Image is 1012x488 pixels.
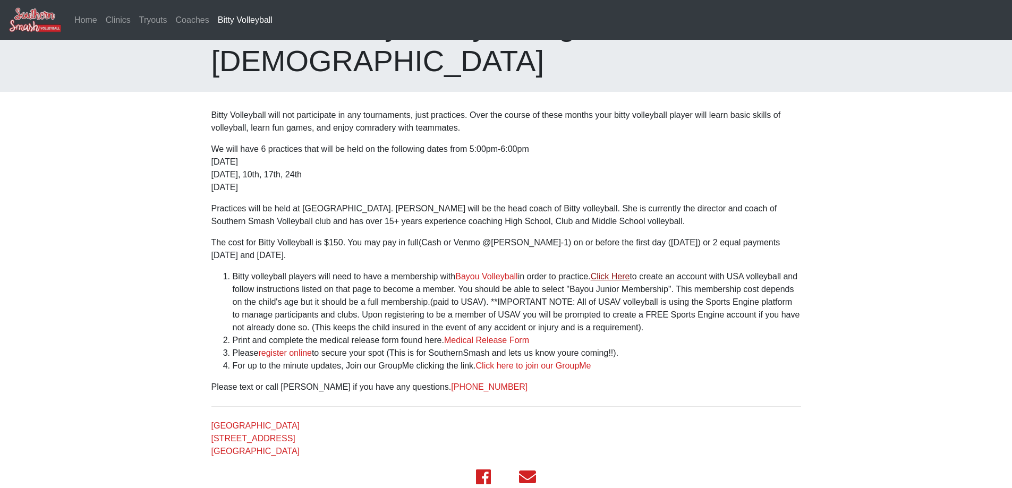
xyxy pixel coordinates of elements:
a: [GEOGRAPHIC_DATA][STREET_ADDRESS][GEOGRAPHIC_DATA] [211,421,300,456]
h1: 2025 Fall Bitty Volleyball ages [DEMOGRAPHIC_DATA] [211,7,801,79]
a: Bayou Volleyball [455,272,517,281]
a: Click Here [591,272,630,281]
a: [PHONE_NUMBER] [451,382,528,391]
img: Southern Smash Volleyball [8,7,62,33]
a: Tryouts [135,10,172,31]
p: Bitty Volleyball will not participate in any tournaments, just practices. Over the course of thes... [211,109,801,134]
a: Click here to join our GroupMe [476,361,591,370]
li: Print and complete the medical release form found here. [233,334,801,347]
p: The cost for Bitty Volleyball is $150. You may pay in full(Cash or Venmo @[PERSON_NAME]-1) on or ... [211,236,801,262]
a: Coaches [172,10,214,31]
a: Medical Release Form [444,336,529,345]
p: We will have 6 practices that will be held on the following dates from 5:00pm-6:00pm [DATE] [DATE... [211,143,801,194]
p: Please text or call [PERSON_NAME] if you have any questions. [211,381,801,393]
li: Please to secure your spot (This is for SouthernSmash and lets us know youre coming!!). [233,347,801,359]
a: Home [70,10,101,31]
li: Bitty volleyball players will need to have a membership with in order to practice. to create an a... [233,270,801,334]
li: For up to the minute updates, Join our GroupMe clicking the link. [233,359,801,372]
a: Bitty Volleyball [214,10,277,31]
a: register online [258,348,312,357]
p: Practices will be held at [GEOGRAPHIC_DATA]. [PERSON_NAME] will be the head coach of Bitty volley... [211,202,801,228]
a: Clinics [101,10,135,31]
